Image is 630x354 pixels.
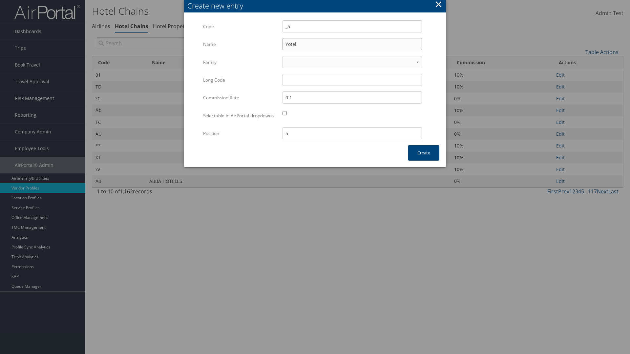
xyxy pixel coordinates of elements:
[203,127,278,140] label: Position
[203,20,278,33] label: Code
[203,56,278,69] label: Family
[187,1,446,11] div: Create new entry
[203,109,278,122] label: Selectable in AirPortal dropdowns
[408,145,439,161] button: Create
[203,91,278,104] label: Commission Rate
[203,74,278,86] label: Long Code
[203,38,278,50] label: Name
